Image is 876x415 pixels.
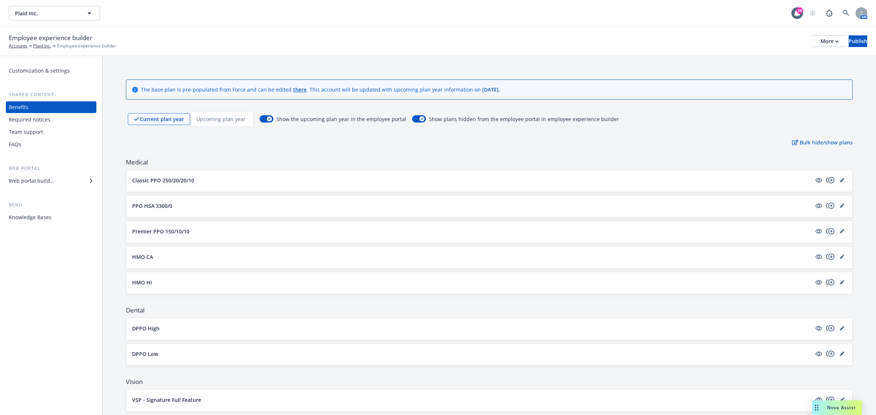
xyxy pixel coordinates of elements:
[826,227,835,236] a: copyPlus
[9,101,28,113] div: Benefits
[132,253,811,261] button: HMO CA
[812,400,821,415] div: Drag to move
[6,65,96,77] a: Customization & settings
[805,6,820,20] a: Start snowing
[9,114,50,125] div: Required notices
[9,43,27,49] a: Accounts
[126,306,853,315] span: Dental
[792,139,853,146] p: Bulk hide/show plans
[822,6,837,20] a: Report a Bug
[814,201,823,210] a: visible
[132,177,194,184] p: Classic PPO 250/20/20/10
[140,115,184,123] p: Current plan year
[141,86,293,93] span: The base plan is pre-populated from Force and can be edited
[826,252,835,261] a: copyPlus
[826,395,835,404] a: copyPlus
[196,115,246,123] p: Upcoming plan year
[6,139,96,150] a: FAQs
[838,252,846,261] a: editPencil
[429,115,619,123] span: Show plans hidden from the employee portal in employee experience builder
[838,176,846,185] a: editPencil
[814,349,823,358] a: visible
[132,253,153,261] p: HMO CA
[293,86,307,93] a: there
[33,43,51,49] a: Plaid Inc.
[276,115,406,123] span: Show the upcoming plan year in the employee portal
[826,201,835,210] a: copyPlus
[132,396,201,404] p: VSP - Signature Full Feature
[849,36,867,47] div: Publish
[6,101,96,113] a: Benefits
[838,349,846,358] a: editPencil
[814,176,823,185] a: visible
[6,91,96,98] div: Shared content
[6,114,96,125] a: Required notices
[6,175,96,187] a: Web portal builder
[9,6,100,20] button: Plaid Inc.
[6,212,96,223] a: Knowledge Bases
[126,158,853,167] span: Medical
[812,35,847,47] button: More
[57,43,116,49] span: Employee experience builder
[796,7,803,14] div: 28
[826,349,835,358] a: copyPlus
[826,176,835,185] a: copyPlus
[6,201,96,209] div: Benji
[132,177,811,184] button: Classic PPO 250/20/20/10
[15,9,78,17] span: Plaid Inc.
[132,325,160,332] p: DPPO High
[838,395,846,404] a: editPencil
[814,278,823,287] a: visible
[838,201,846,210] a: editPencil
[814,252,823,261] a: visible
[132,202,811,210] button: PPO HSA 3300/0
[6,165,96,172] div: Web portal
[838,324,846,333] a: editPencil
[132,279,811,286] button: HMO HI
[132,350,158,358] p: DPPO Low
[9,139,21,150] div: FAQs
[132,350,811,358] button: DPPO Low
[132,228,189,235] p: Premier PPO 150/10/10
[814,227,823,236] a: visible
[838,278,846,287] a: editPencil
[812,400,862,415] button: Nova Assist
[821,36,838,47] div: More
[6,126,96,138] a: Team support
[9,175,54,187] div: Web portal builder
[814,395,823,404] a: visible
[132,228,811,235] button: Premier PPO 150/10/10
[826,324,835,333] a: copyPlus
[132,279,152,286] p: HMO HI
[482,86,500,93] span: [DATE] .
[307,86,482,93] span: . This account will be updated with upcoming plan year information on
[9,65,70,77] div: Customization & settings
[9,126,43,138] div: Team support
[9,33,92,43] span: Employee experience builder
[826,278,835,287] a: copyPlus
[814,324,823,333] a: visible
[838,227,846,236] a: editPencil
[126,377,853,386] span: Vision
[827,404,856,411] span: Nova Assist
[132,325,811,332] button: DPPO High
[839,6,853,20] a: Search
[132,202,172,210] p: PPO HSA 3300/0
[132,396,811,404] button: VSP - Signature Full Feature
[9,212,51,223] div: Knowledge Bases
[849,35,867,47] button: Publish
